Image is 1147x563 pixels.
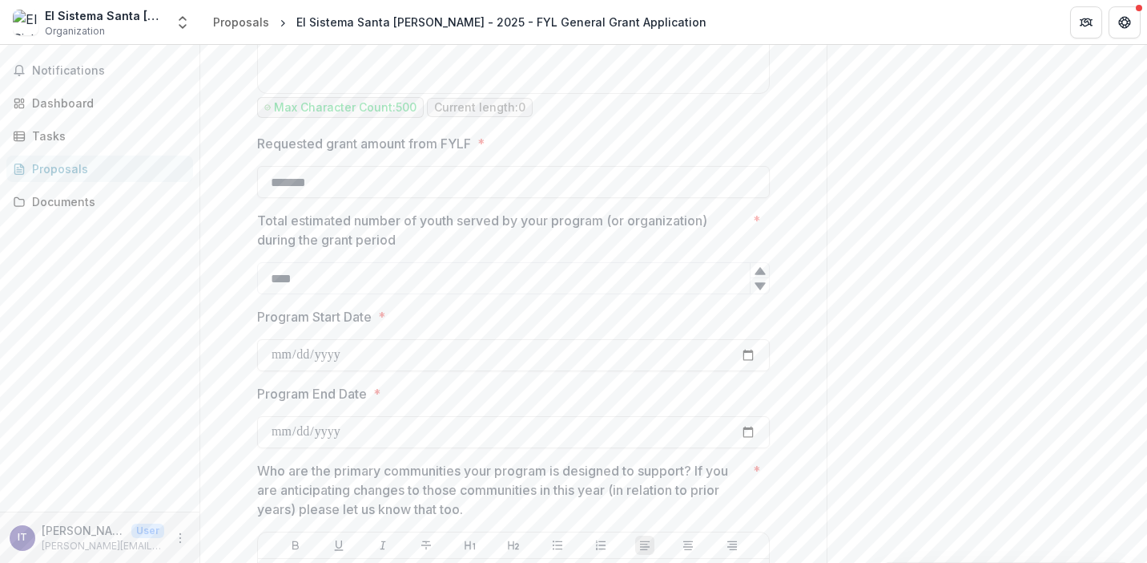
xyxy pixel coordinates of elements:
[213,14,269,30] div: Proposals
[32,95,180,111] div: Dashboard
[591,536,610,555] button: Ordered List
[171,6,194,38] button: Open entity switcher
[461,536,480,555] button: Heading 1
[329,536,348,555] button: Underline
[1109,6,1141,38] button: Get Help
[42,522,125,539] p: [PERSON_NAME]
[1070,6,1102,38] button: Partners
[207,10,276,34] a: Proposals
[32,128,180,144] div: Tasks
[18,533,27,543] div: Isabelle Tuncer
[548,536,567,555] button: Bullet List
[257,384,367,403] p: Program End Date
[45,24,105,38] span: Organization
[257,211,747,249] p: Total estimated number of youth served by your program (or organization) during the grant period
[6,123,193,149] a: Tasks
[417,536,436,555] button: Strike
[257,307,372,326] p: Program Start Date
[373,536,392,555] button: Italicize
[678,536,698,555] button: Align Center
[504,536,523,555] button: Heading 2
[296,14,706,30] div: El Sistema Santa [PERSON_NAME] - 2025 - FYL General Grant Application
[32,64,187,78] span: Notifications
[6,58,193,83] button: Notifications
[434,101,525,115] p: Current length: 0
[32,193,180,210] div: Documents
[722,536,742,555] button: Align Right
[6,90,193,116] a: Dashboard
[171,529,190,548] button: More
[131,524,164,538] p: User
[6,188,193,215] a: Documents
[45,7,165,24] div: El Sistema Santa [PERSON_NAME]
[32,160,180,177] div: Proposals
[6,156,193,182] a: Proposals
[635,536,654,555] button: Align Left
[13,10,38,35] img: El Sistema Santa Cruz
[274,101,417,115] p: Max Character Count: 500
[207,10,713,34] nav: breadcrumb
[257,461,747,519] p: Who are the primary communities your program is designed to support? If you are anticipating chan...
[286,536,305,555] button: Bold
[257,134,471,153] p: Requested grant amount from FYLF
[42,539,164,553] p: [PERSON_NAME][EMAIL_ADDRESS][DOMAIN_NAME]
